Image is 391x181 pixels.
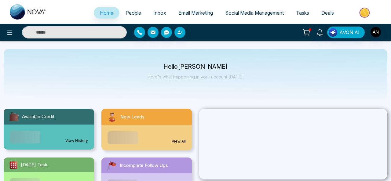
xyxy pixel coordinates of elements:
[290,7,315,19] a: Tasks
[106,160,117,171] img: followUps.svg
[65,138,88,143] a: View History
[98,109,195,150] a: New LeadsView All
[148,74,244,79] p: Here's what happening in your account [DATE].
[22,113,54,120] span: Available Credit
[339,29,360,36] span: AVON AI
[119,7,147,19] a: People
[94,7,119,19] a: Home
[9,111,20,122] img: availableCredit.svg
[178,10,213,16] span: Email Marketing
[329,28,337,37] img: Lead Flow
[172,7,219,19] a: Email Marketing
[296,10,309,16] span: Tasks
[172,139,186,144] a: View All
[147,7,172,19] a: Inbox
[321,10,334,16] span: Deals
[120,162,168,169] span: Incomplete Follow Ups
[21,161,47,168] span: [DATE] Task
[100,10,113,16] span: Home
[371,27,381,37] img: User Avatar
[126,10,141,16] span: People
[225,10,284,16] span: Social Media Management
[315,7,340,19] a: Deals
[153,10,166,16] span: Inbox
[120,114,144,121] span: New Leads
[10,4,46,20] img: Nova CRM Logo
[9,160,18,170] img: todayTask.svg
[106,111,118,123] img: newLeads.svg
[148,64,244,69] p: Hello [PERSON_NAME]
[343,6,387,20] img: Market-place.gif
[219,7,290,19] a: Social Media Management
[327,27,365,38] button: AVON AI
